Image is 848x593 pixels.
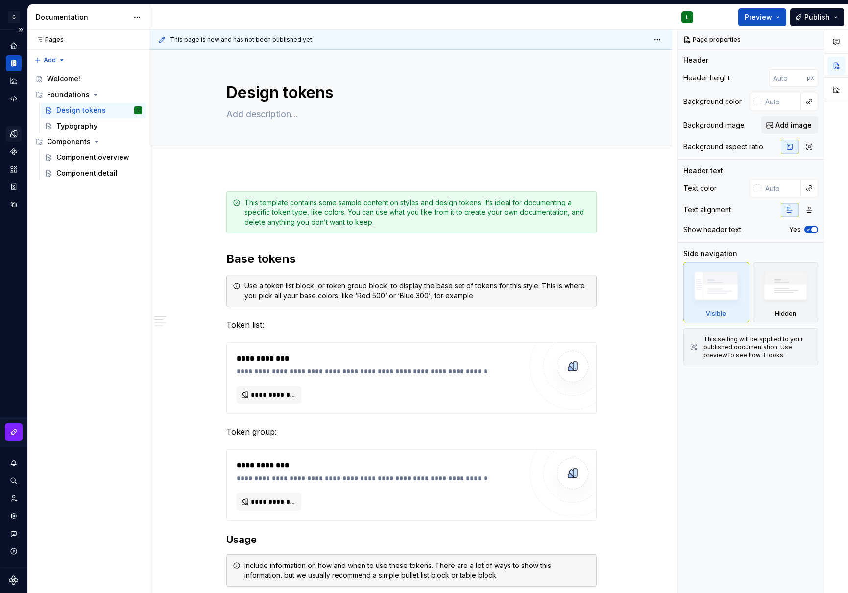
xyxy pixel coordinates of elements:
div: Components [31,134,146,150]
a: Code automation [6,91,22,106]
label: Yes [789,226,800,233]
span: Preview [745,12,772,22]
div: Typography [56,121,97,131]
textarea: Design tokens [224,81,595,104]
div: Visible [683,262,749,322]
div: Welcome! [47,74,80,84]
button: Add image [761,116,818,134]
button: G [2,6,25,27]
a: Component detail [41,165,146,181]
div: Foundations [31,87,146,103]
a: Home [6,38,22,53]
div: Background aspect ratio [683,142,763,152]
div: Show header text [683,225,741,234]
a: Storybook stories [6,179,22,195]
div: Background image [683,120,745,130]
div: Use a token list block, or token group block, to display the base set of tokens for this style. T... [244,281,590,301]
div: Hidden [753,262,819,322]
div: This setting will be applied to your published documentation. Use preview to see how it looks. [703,335,812,359]
button: Notifications [6,455,22,471]
div: Foundations [47,90,90,100]
a: Typography [41,118,146,134]
div: Component detail [56,168,118,178]
h2: Base tokens [226,251,597,267]
input: Auto [761,93,801,110]
button: Expand sidebar [14,23,27,37]
a: Analytics [6,73,22,89]
div: Page tree [31,71,146,181]
button: Preview [738,8,786,26]
input: Auto [761,180,801,197]
a: Design tokensL [41,103,146,118]
div: Documentation [36,12,128,22]
div: Text alignment [683,205,731,215]
p: Token group: [226,426,597,438]
div: Visible [706,310,726,318]
a: Documentation [6,55,22,71]
svg: Supernova Logo [9,575,19,585]
a: Assets [6,161,22,177]
div: This template contains some sample content on styles and design tokens. It’s ideal for documentin... [244,198,590,227]
button: Publish [790,8,844,26]
div: G [8,11,20,23]
a: Invite team [6,490,22,506]
a: Component overview [41,150,146,165]
a: Welcome! [31,71,146,87]
p: Token list: [226,319,597,331]
div: L [686,13,689,21]
div: Header [683,55,708,65]
div: Header text [683,166,723,176]
div: Pages [31,36,64,44]
div: Component overview [56,153,129,162]
a: Settings [6,508,22,524]
div: Components [47,137,91,147]
div: Background color [683,97,742,106]
div: Side navigation [683,249,737,258]
div: Hidden [775,310,796,318]
button: Contact support [6,526,22,541]
input: Auto [769,69,807,87]
span: Publish [804,12,830,22]
span: Add [44,56,56,64]
span: Add image [775,120,812,130]
a: Components [6,144,22,159]
div: L [138,105,139,115]
div: Text color [683,183,717,193]
button: Add [31,53,68,67]
div: Header height [683,73,730,83]
span: This page is new and has not been published yet. [170,36,314,44]
h3: Usage [226,533,597,546]
button: Search ⌘K [6,473,22,489]
div: Include information on how and when to use these tokens. There are a lot of ways to show this inf... [244,561,590,580]
a: Design tokens [6,126,22,142]
div: Design tokens [56,105,106,115]
p: px [807,74,814,82]
a: Data sources [6,197,22,212]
